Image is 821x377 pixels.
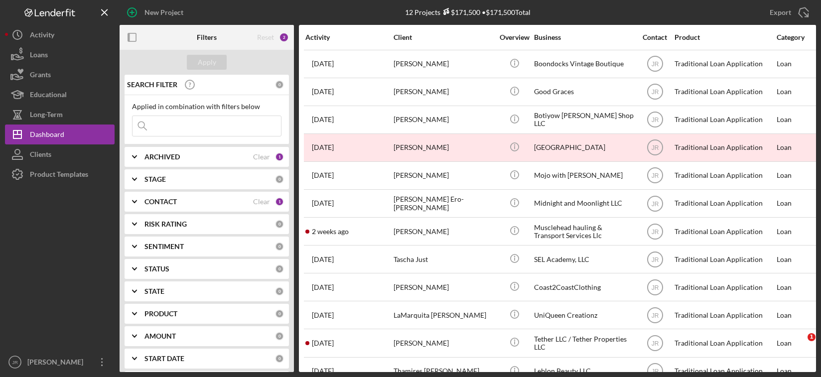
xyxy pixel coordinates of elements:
[312,60,334,68] time: 2025-02-12 19:32
[534,302,634,328] div: UniQueen Creationz
[651,228,659,235] text: JR
[5,105,115,125] a: Long-Term
[394,33,493,41] div: Client
[675,134,774,161] div: Traditional Loan Application
[651,61,659,68] text: JR
[808,333,816,341] span: 1
[5,164,115,184] button: Product Templates
[144,198,177,206] b: CONTACT
[257,33,274,41] div: Reset
[5,65,115,85] a: Grants
[132,103,281,111] div: Applied in combination with filters below
[534,274,634,300] div: Coast2CoastClothing
[275,287,284,296] div: 0
[440,8,480,16] div: $171,500
[253,153,270,161] div: Clear
[144,355,184,363] b: START DATE
[651,256,659,263] text: JR
[534,162,634,189] div: Mojo with [PERSON_NAME]
[312,255,334,263] time: 2025-07-22 17:38
[198,55,216,70] div: Apply
[496,33,533,41] div: Overview
[275,197,284,206] div: 1
[534,107,634,133] div: Botiyow [PERSON_NAME] Shop LLC
[30,144,51,167] div: Clients
[405,8,531,16] div: 12 Projects • $171,500 Total
[30,105,63,127] div: Long-Term
[394,51,493,77] div: [PERSON_NAME]
[312,88,334,96] time: 2025-04-22 19:13
[25,352,90,375] div: [PERSON_NAME]
[651,284,659,291] text: JR
[5,45,115,65] button: Loans
[394,190,493,217] div: [PERSON_NAME] Ero-[PERSON_NAME]
[5,352,115,372] button: JR[PERSON_NAME]
[534,79,634,105] div: Good Graces
[275,175,284,184] div: 0
[675,246,774,272] div: Traditional Loan Application
[144,175,166,183] b: STAGE
[144,2,183,22] div: New Project
[394,274,493,300] div: [PERSON_NAME]
[534,190,634,217] div: Midnight and Moonlight LLC
[675,79,774,105] div: Traditional Loan Application
[30,85,67,107] div: Educational
[187,55,227,70] button: Apply
[30,65,51,87] div: Grants
[534,218,634,245] div: Musclehead hauling & Transport Services Llc
[787,333,811,357] iframe: Intercom live chat
[651,144,659,151] text: JR
[651,172,659,179] text: JR
[394,162,493,189] div: [PERSON_NAME]
[275,80,284,89] div: 0
[651,89,659,96] text: JR
[275,309,284,318] div: 0
[5,144,115,164] button: Clients
[675,107,774,133] div: Traditional Loan Application
[394,79,493,105] div: [PERSON_NAME]
[394,246,493,272] div: Tascha Just
[275,242,284,251] div: 0
[279,32,289,42] div: 2
[144,153,180,161] b: ARCHIVED
[651,117,659,124] text: JR
[197,33,217,41] b: Filters
[675,51,774,77] div: Traditional Loan Application
[5,25,115,45] button: Activity
[534,330,634,356] div: Tether LLC / Tether Properties LLC
[651,312,659,319] text: JR
[675,274,774,300] div: Traditional Loan Application
[675,218,774,245] div: Traditional Loan Application
[675,190,774,217] div: Traditional Loan Application
[5,125,115,144] button: Dashboard
[534,134,634,161] div: [GEOGRAPHIC_DATA]
[275,354,284,363] div: 0
[275,264,284,273] div: 0
[394,134,493,161] div: [PERSON_NAME]
[760,2,816,22] button: Export
[312,367,334,375] time: 2025-08-15 21:09
[144,287,164,295] b: STATE
[312,199,334,207] time: 2025-04-29 03:12
[30,125,64,147] div: Dashboard
[275,152,284,161] div: 1
[30,25,54,47] div: Activity
[651,340,659,347] text: JR
[275,332,284,341] div: 0
[312,339,334,347] time: 2025-08-14 21:06
[770,2,791,22] div: Export
[144,332,176,340] b: AMOUNT
[5,85,115,105] button: Educational
[675,302,774,328] div: Traditional Loan Application
[651,200,659,207] text: JR
[30,45,48,67] div: Loans
[312,283,334,291] time: 2025-09-15 11:15
[12,360,18,365] text: JR
[394,302,493,328] div: LaMarquita [PERSON_NAME]
[675,330,774,356] div: Traditional Loan Application
[144,243,184,251] b: SENTIMENT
